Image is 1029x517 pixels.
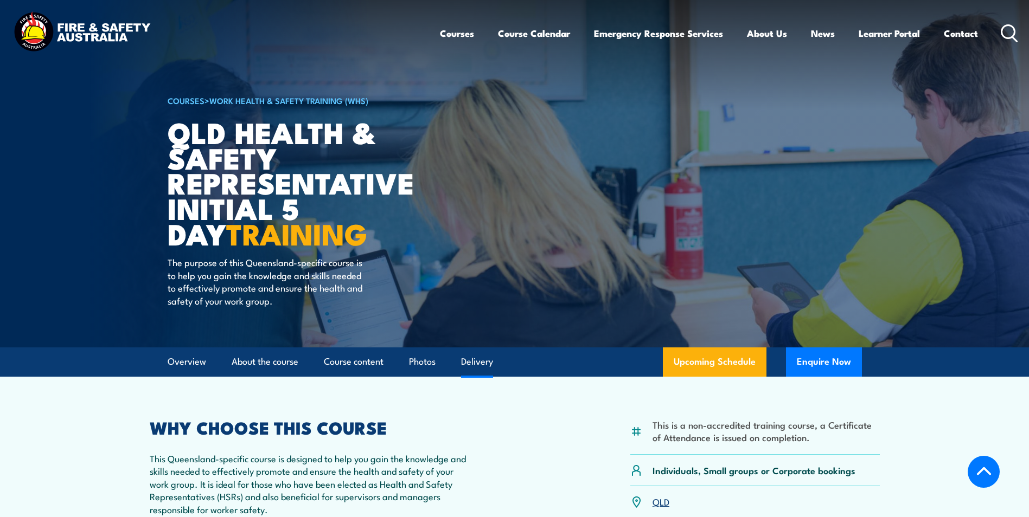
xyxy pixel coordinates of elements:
button: Enquire Now [786,347,862,377]
a: Delivery [461,347,493,376]
a: Learner Portal [859,19,920,48]
a: COURSES [168,94,204,106]
h1: QLD Health & Safety Representative Initial 5 Day [168,119,436,246]
a: Upcoming Schedule [663,347,766,377]
h6: > [168,94,436,107]
a: Contact [944,19,978,48]
a: About the course [232,347,298,376]
a: About Us [747,19,787,48]
a: Course Calendar [498,19,570,48]
strong: TRAINING [226,210,367,255]
a: Photos [409,347,436,376]
a: QLD [653,495,669,508]
a: News [811,19,835,48]
li: This is a non-accredited training course, a Certificate of Attendance is issued on completion. [653,418,880,444]
a: Work Health & Safety Training (WHS) [209,94,368,106]
a: Emergency Response Services [594,19,723,48]
a: Overview [168,347,206,376]
h2: WHY CHOOSE THIS COURSE [150,419,466,435]
p: This Queensland-specific course is designed to help you gain the knowledge and skills needed to e... [150,452,466,515]
p: Individuals, Small groups or Corporate bookings [653,464,855,476]
a: Course content [324,347,384,376]
a: Courses [440,19,474,48]
p: The purpose of this Queensland-specific course is to help you gain the knowledge and skills neede... [168,256,366,307]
